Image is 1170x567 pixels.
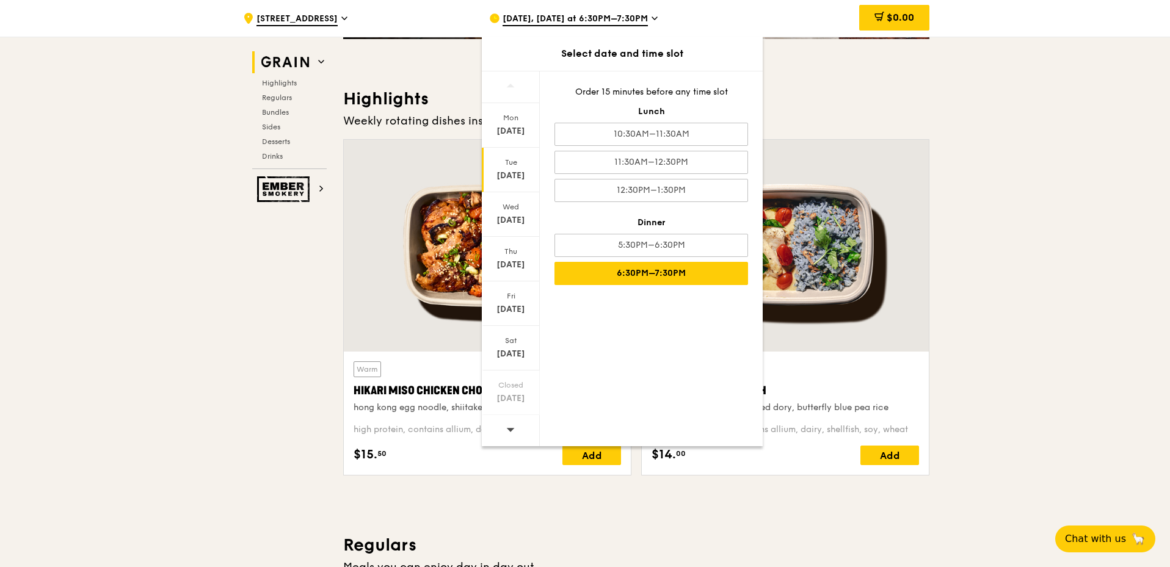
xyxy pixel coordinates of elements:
div: Dinner [554,217,748,229]
div: Fri [484,291,538,301]
div: Warm [354,361,381,377]
div: Lunch [554,106,748,118]
h3: Highlights [343,88,929,110]
span: Sides [262,123,280,131]
span: 🦙 [1131,532,1146,546]
span: $15. [354,446,377,464]
span: [STREET_ADDRESS] [256,13,338,26]
span: Drinks [262,152,283,161]
div: Thai Green Curry Fish [652,382,919,399]
div: [DATE] [484,303,538,316]
div: Order 15 minutes before any time slot [554,86,748,98]
span: $14. [652,446,676,464]
div: high protein, contains allium, dairy, egg, soy, wheat [354,424,621,436]
button: Chat with us🦙 [1055,525,1155,552]
div: Select date and time slot [482,46,763,61]
span: $0.00 [887,12,914,23]
span: [DATE], [DATE] at 6:30PM–7:30PM [503,13,648,26]
span: Desserts [262,137,290,146]
span: 00 [676,449,686,458]
div: [DATE] [484,125,538,137]
div: Hikari Miso Chicken Chow Mein [354,382,621,399]
div: [DATE] [484,259,538,271]
div: [DATE] [484,214,538,226]
div: [DATE] [484,392,538,405]
img: Grain web logo [257,51,313,73]
div: Sat [484,336,538,345]
div: Add [562,446,621,465]
h3: Regulars [343,534,929,556]
div: [DATE] [484,170,538,182]
span: Bundles [262,108,289,117]
div: 10:30AM–11:30AM [554,123,748,146]
div: 11:30AM–12:30PM [554,151,748,174]
div: 12:30PM–1:30PM [554,179,748,202]
div: hong kong egg noodle, shiitake mushroom, roasted carrot [354,402,621,414]
img: Ember Smokery web logo [257,176,313,202]
div: Tue [484,157,538,167]
div: Wed [484,202,538,212]
div: pescatarian, spicy, contains allium, dairy, shellfish, soy, wheat [652,424,919,436]
div: Weekly rotating dishes inspired by flavours from around the world. [343,112,929,129]
div: 6:30PM–7:30PM [554,262,748,285]
span: Regulars [262,93,292,102]
div: thai style green curry, seared dory, butterfly blue pea rice [652,402,919,414]
div: Closed [484,380,538,390]
div: [DATE] [484,348,538,360]
div: Thu [484,247,538,256]
div: Add [860,446,919,465]
span: Highlights [262,79,297,87]
span: Chat with us [1065,532,1126,546]
span: 50 [377,449,387,458]
div: 5:30PM–6:30PM [554,234,748,257]
div: Mon [484,113,538,123]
